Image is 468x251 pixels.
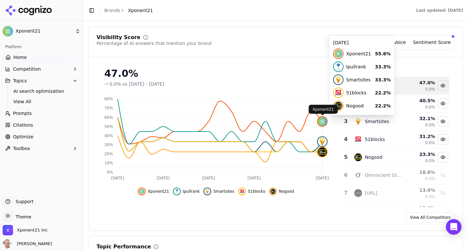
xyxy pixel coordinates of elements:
a: View All Competitors [406,212,455,223]
span: 0.0% [425,122,435,128]
span: 0.0% [425,87,435,92]
img: xponent21 [354,82,362,90]
div: 47.0 % [408,79,435,86]
img: 51blocks [354,135,362,143]
button: Open organization switcher [3,225,48,235]
a: View All [11,97,72,106]
div: 4 [344,135,348,143]
span: Optimize [13,133,33,140]
img: ipullrank [354,100,362,107]
span: Nogood [279,189,294,194]
div: All Brands [341,68,449,73]
span: Competition [13,66,41,72]
button: Hide ipullrank data [173,188,200,195]
span: Topics [13,77,27,84]
a: Optimize [3,132,80,142]
span: 0.0% [110,81,121,87]
tr: 12.6%Show seer interactive data [341,202,449,220]
div: Last updated: [DATE] [416,8,463,13]
div: 51blocks [365,136,385,143]
button: Hide smartsites data [438,116,448,127]
tspan: 60% [104,115,113,120]
div: 18.6 % [408,169,435,175]
button: Show seo.ai data [438,188,448,198]
span: Xponent21 [148,189,169,194]
div: 3 [344,118,348,125]
span: 0.0% [425,158,435,163]
img: ipullrank [174,189,179,194]
div: 12.6 % [408,205,435,211]
span: 0.0% [425,140,435,146]
tspan: [DATE] [157,176,170,180]
p: Xponent21 [313,107,334,112]
button: Hide ipullrank data [438,98,448,109]
div: [URL] [365,190,377,196]
button: Hide 51blocks data [238,188,265,195]
tspan: 10% [104,161,113,165]
tspan: 50% [104,124,113,129]
div: 40.5 % [408,97,435,104]
img: xponent21 [139,189,144,194]
span: Support [13,198,33,205]
button: Topics [3,76,80,86]
div: 1 [344,82,348,90]
div: Omniscient Digital [365,172,402,178]
span: Prompts [13,110,32,117]
button: Open user button [3,239,52,248]
tspan: 0% [107,170,113,174]
tr: 2ipullrankIpullrank40.5%0.0%Hide ipullrank data [341,95,449,113]
a: Brands [104,8,120,13]
span: Smartsites [213,189,234,194]
span: View All [13,98,70,105]
button: Share of Voice [369,36,411,48]
img: Xponent21 [3,26,13,36]
span: [PERSON_NAME] [14,241,52,247]
span: AI search optimization [13,88,70,94]
img: smartsites [354,118,362,125]
div: 5 [344,153,348,161]
div: Open Intercom Messenger [446,219,461,235]
tspan: [DATE] [316,176,329,180]
span: Ipullrank [183,189,200,194]
a: Home [3,52,80,63]
img: xponent21 [318,117,327,126]
button: Sentiment Score [411,36,453,48]
div: Smartsites [365,118,389,125]
nav: breadcrumb [104,7,153,14]
img: seo.ai [354,189,362,197]
div: Platform [3,42,80,52]
div: 7 [344,189,348,197]
img: nogood [318,147,327,156]
tspan: 70% [104,106,113,110]
span: Xponent21 [16,28,72,34]
a: Prompts [3,108,80,119]
tspan: 80% [104,97,113,101]
div: 31.2 % [408,133,435,140]
div: Xponent21 [365,82,393,89]
button: Show omniscient digital data [438,170,448,180]
img: Will Melton [3,239,12,248]
button: Toolbox [3,143,80,154]
tr: 7seo.ai[URL]13.0%0.0%Show seo.ai data [341,184,449,202]
span: Xponent21 Inc [17,227,48,233]
button: Hide 51blocks data [438,134,448,145]
img: smartsites [205,189,210,194]
tspan: 40% [104,133,113,138]
a: Citations [3,120,80,130]
span: 51blocks [248,189,265,194]
span: Xponent21 [128,7,153,14]
img: Xponent21 Inc [3,225,13,235]
span: Citations [13,122,33,128]
tspan: 20% [104,152,113,156]
div: 32.1 % [408,115,435,122]
button: Competition [3,64,80,74]
tspan: 30% [104,143,113,147]
img: smartsites [318,137,327,146]
div: 6 [344,171,348,179]
button: Hide nogood data [438,152,448,162]
button: Hide nogood data [269,188,294,195]
tr: 451blocks51blocks31.2%0.0%Hide 51blocks data [341,131,449,148]
div: Ipullrank [365,100,384,107]
button: Visibility Score [326,36,369,48]
div: Percentage of AI answers that mention your brand [97,40,212,47]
